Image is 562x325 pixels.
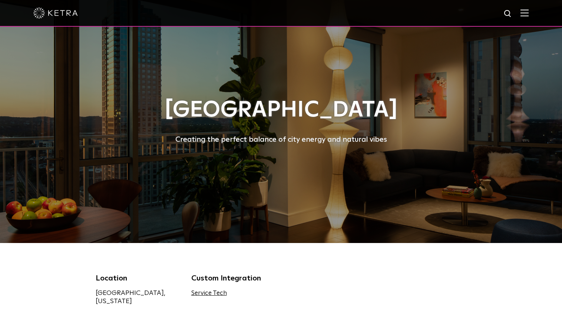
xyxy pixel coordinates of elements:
[96,289,180,305] div: [GEOGRAPHIC_DATA], [US_STATE]
[191,290,227,296] a: Service Tech
[33,7,78,19] img: ketra-logo-2019-white
[520,9,529,16] img: Hamburger%20Nav.svg
[96,273,180,284] div: Location
[503,9,513,19] img: search icon
[96,98,466,122] h1: [GEOGRAPHIC_DATA]
[96,134,466,145] div: Creating the perfect balance of city energy and natural vibes
[191,273,276,284] div: Custom Integration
